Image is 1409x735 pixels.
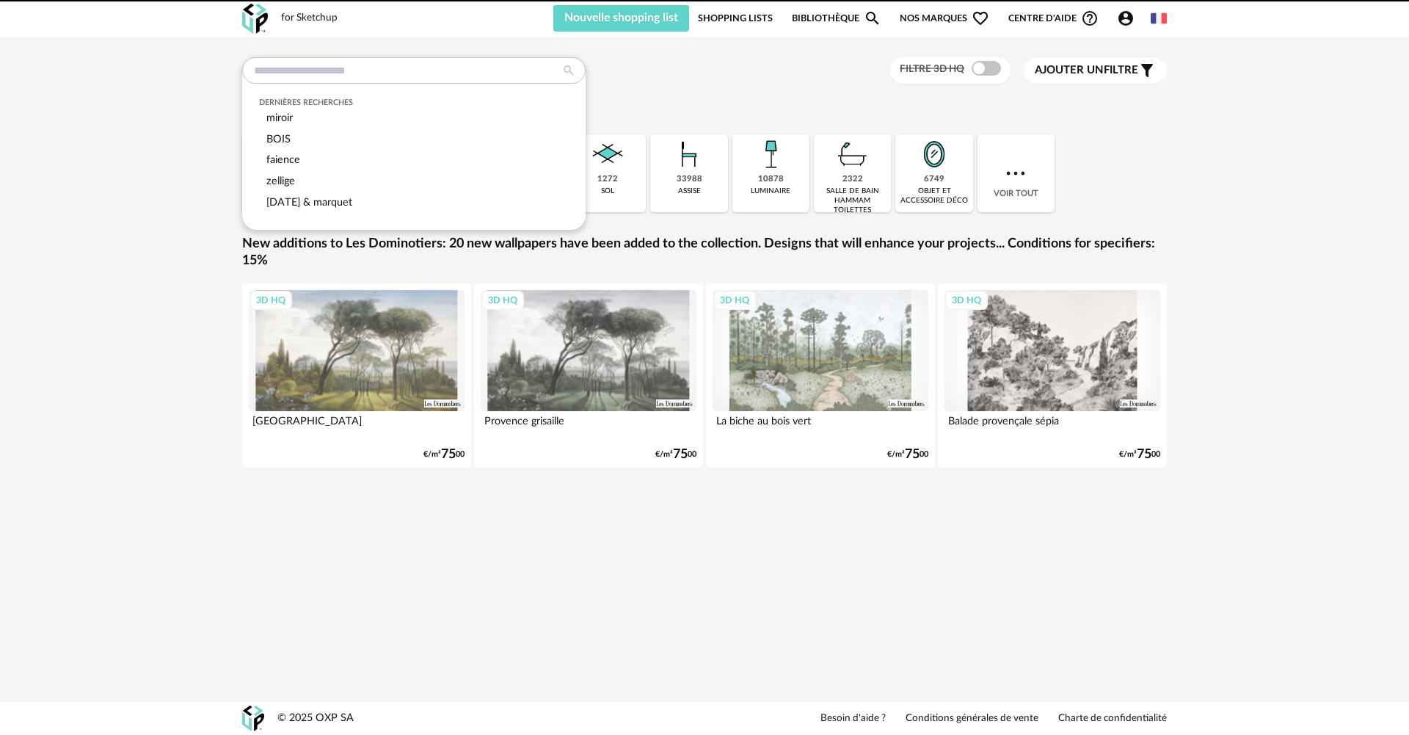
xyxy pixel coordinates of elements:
[266,112,293,123] span: miroir
[906,712,1038,725] a: Conditions générales de vente
[938,283,1167,468] a: 3D HQ Balade provençale sépia €/m²7500
[588,134,627,174] img: Sol.png
[1035,63,1138,78] span: filtre
[474,283,703,468] a: 3D HQ Provence grisaille €/m²7500
[1137,449,1151,460] span: 75
[655,449,696,460] div: €/m² 00
[1008,10,1099,27] span: Centre d'aideHelp Circle Outline icon
[259,98,569,108] div: Dernières recherches
[977,134,1055,212] div: Voir tout
[423,449,465,460] div: €/m² 00
[266,134,291,145] span: BOIS
[441,449,456,460] span: 75
[945,291,988,310] div: 3D HQ
[1081,10,1099,27] span: Help Circle Outline icon
[242,706,264,731] img: OXP
[818,187,886,215] div: salle de bain hammam toilettes
[900,5,989,32] span: Nos marques
[277,712,354,725] div: © 2025 OXP SA
[242,283,471,468] a: 3D HQ [GEOGRAPHIC_DATA] €/m²7500
[900,64,964,74] span: Filtre 3D HQ
[820,712,886,725] a: Besoin d'aide ?
[864,10,881,27] span: Magnify icon
[266,175,295,187] span: zellige
[1117,10,1135,27] span: Account Circle icon
[887,449,928,460] div: €/m² 00
[250,291,292,310] div: 3D HQ
[713,411,928,441] div: La biche au bois vert
[698,5,773,32] a: Shopping Lists
[481,291,524,310] div: 3D HQ
[1035,65,1104,76] span: Ajouter un
[1151,10,1167,26] img: fr
[914,134,954,174] img: Miroir.png
[553,5,689,32] button: Nouvelle shopping list
[1117,10,1141,27] span: Account Circle icon
[944,411,1160,441] div: Balade provençale sépia
[242,4,268,34] img: OXP
[751,187,790,196] div: luminaire
[242,236,1167,270] a: New additions to Les Dominotiers: 20 new wallpapers have been added to the collection. Designs th...
[564,12,678,23] span: Nouvelle shopping list
[281,12,338,25] div: for Sketchup
[1002,160,1029,187] img: more.7b13dc1.svg
[1138,62,1156,79] span: Filter icon
[713,291,756,310] div: 3D HQ
[1119,449,1160,460] div: €/m² 00
[751,134,790,174] img: Luminaire.png
[481,411,696,441] div: Provence grisaille
[1058,712,1167,725] a: Charte de confidentialité
[673,449,688,460] span: 75
[972,10,989,27] span: Heart Outline icon
[900,187,968,206] div: objet et accessoire déco
[758,174,784,185] div: 10878
[842,174,863,185] div: 2322
[706,283,935,468] a: 3D HQ La biche au bois vert €/m²7500
[597,174,618,185] div: 1272
[601,187,614,196] div: sol
[266,154,300,165] span: faience
[249,411,465,441] div: [GEOGRAPHIC_DATA]
[677,174,702,185] div: 33988
[669,134,709,174] img: Assise.png
[1024,58,1167,83] button: Ajouter unfiltre Filter icon
[266,197,352,208] span: [DATE] & marquet
[833,134,873,174] img: Salle%20de%20bain.png
[678,187,701,196] div: assise
[924,174,944,185] div: 6749
[905,449,920,460] span: 75
[792,5,881,32] a: BibliothèqueMagnify icon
